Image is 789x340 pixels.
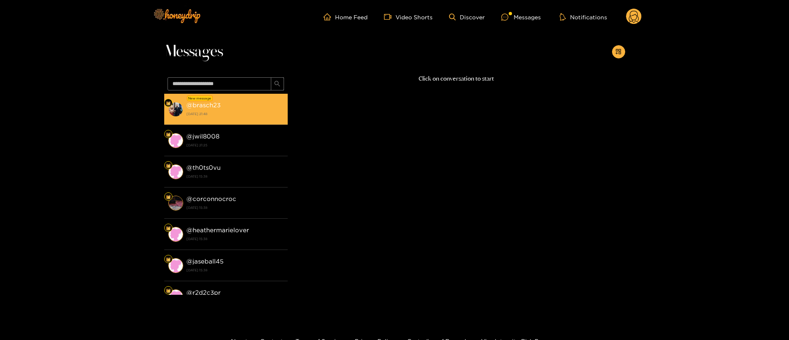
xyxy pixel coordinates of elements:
[384,13,433,21] a: Video Shorts
[168,289,183,304] img: conversation
[166,257,171,262] img: Fan Level
[186,195,236,202] strong: @ corconnocroc
[186,110,284,118] strong: [DATE] 21:48
[168,196,183,210] img: conversation
[324,13,368,21] a: Home Feed
[168,164,183,179] img: conversation
[501,12,541,22] div: Messages
[168,133,183,148] img: conversation
[166,163,171,168] img: Fan Level
[449,14,485,21] a: Discover
[186,102,221,109] strong: @ brasch23
[168,227,183,242] img: conversation
[271,77,284,90] button: search
[166,194,171,199] img: Fan Level
[166,101,171,106] img: Fan Level
[612,45,625,58] button: appstore-add
[186,141,284,149] strong: [DATE] 21:25
[186,173,284,180] strong: [DATE] 15:38
[186,266,284,274] strong: [DATE] 15:38
[186,204,284,211] strong: [DATE] 15:38
[324,13,335,21] span: home
[186,258,223,265] strong: @ jaseball45
[288,74,625,83] p: Click on conversation to start
[166,288,171,293] img: Fan Level
[186,227,249,234] strong: @ heathermarielover
[166,226,171,231] img: Fan Level
[164,42,223,62] span: Messages
[186,164,221,171] strong: @ th0ts0vu
[557,13,610,21] button: Notifications
[186,133,219,140] strong: @ jwil8008
[186,289,221,296] strong: @ r2d2c3pr
[166,132,171,137] img: Fan Level
[168,102,183,117] img: conversation
[615,49,621,56] span: appstore-add
[186,235,284,243] strong: [DATE] 15:38
[187,95,213,101] div: New message
[168,258,183,273] img: conversation
[384,13,396,21] span: video-camera
[274,81,280,88] span: search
